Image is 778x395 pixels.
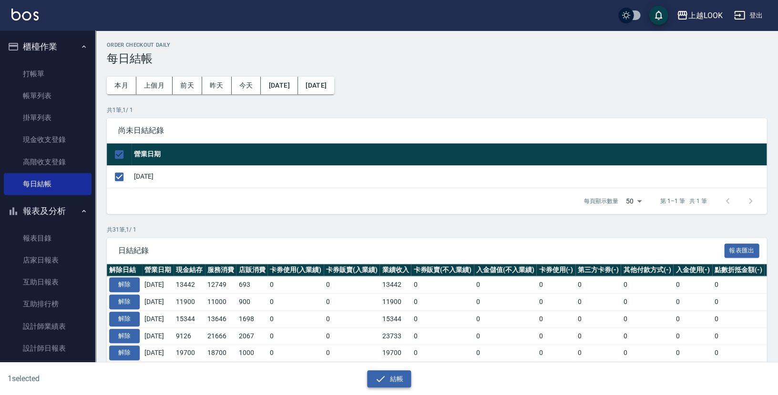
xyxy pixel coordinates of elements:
[267,327,324,344] td: 0
[267,310,324,327] td: 0
[267,294,324,311] td: 0
[261,77,297,94] button: [DATE]
[673,310,712,327] td: 0
[673,264,712,276] th: 入金使用(-)
[584,197,618,205] p: 每頁顯示數量
[673,344,712,362] td: 0
[379,327,411,344] td: 23733
[4,107,92,129] a: 掛單列表
[236,264,267,276] th: 店販消費
[109,345,140,360] button: 解除
[673,276,712,294] td: 0
[474,344,537,362] td: 0
[660,197,706,205] p: 第 1–1 筆 共 1 筆
[575,264,621,276] th: 第三方卡券(-)
[4,173,92,195] a: 每日結帳
[712,327,765,344] td: 0
[142,310,174,327] td: [DATE]
[236,276,267,294] td: 693
[174,276,205,294] td: 13442
[621,276,673,294] td: 0
[575,294,621,311] td: 0
[4,63,92,85] a: 打帳單
[712,276,765,294] td: 0
[379,264,411,276] th: 業績收入
[205,276,236,294] td: 12749
[142,264,174,276] th: 營業日期
[107,264,142,276] th: 解除日結
[621,264,673,276] th: 其他付款方式(-)
[174,327,205,344] td: 9126
[298,77,334,94] button: [DATE]
[236,327,267,344] td: 2067
[205,310,236,327] td: 13646
[118,246,724,255] span: 日結紀錄
[4,227,92,249] a: 報表目錄
[474,264,537,276] th: 入金儲值(不入業績)
[724,243,759,258] button: 報表匯出
[712,310,765,327] td: 0
[205,327,236,344] td: 21666
[132,165,767,188] td: [DATE]
[411,294,474,311] td: 0
[109,277,140,292] button: 解除
[673,294,712,311] td: 0
[205,344,236,362] td: 18700
[267,344,324,362] td: 0
[536,310,575,327] td: 0
[4,271,92,293] a: 互助日報表
[411,276,474,294] td: 0
[142,327,174,344] td: [DATE]
[109,329,140,344] button: 解除
[575,310,621,327] td: 0
[379,344,411,362] td: 19700
[107,42,767,48] h2: Order checkout daily
[673,327,712,344] td: 0
[712,294,765,311] td: 0
[136,77,173,94] button: 上個月
[4,199,92,223] button: 報表及分析
[575,344,621,362] td: 0
[536,276,575,294] td: 0
[379,294,411,311] td: 11900
[673,6,726,25] button: 上越LOOK
[621,310,673,327] td: 0
[174,294,205,311] td: 11900
[107,77,136,94] button: 本月
[621,327,673,344] td: 0
[324,294,380,311] td: 0
[109,294,140,309] button: 解除
[622,188,645,214] div: 50
[621,294,673,311] td: 0
[411,264,474,276] th: 卡券販賣(不入業績)
[8,373,193,385] h6: 1 selected
[367,370,411,388] button: 結帳
[142,344,174,362] td: [DATE]
[109,312,140,326] button: 解除
[575,327,621,344] td: 0
[649,6,668,25] button: save
[173,77,202,94] button: 前天
[4,293,92,315] a: 互助排行榜
[236,294,267,311] td: 900
[4,129,92,151] a: 現金收支登錄
[324,276,380,294] td: 0
[4,34,92,59] button: 櫃檯作業
[474,327,537,344] td: 0
[575,276,621,294] td: 0
[379,276,411,294] td: 13442
[474,294,537,311] td: 0
[4,249,92,271] a: 店家日報表
[142,276,174,294] td: [DATE]
[142,294,174,311] td: [DATE]
[267,276,324,294] td: 0
[205,294,236,311] td: 11000
[232,77,261,94] button: 今天
[712,264,765,276] th: 點數折抵金額(-)
[4,359,92,381] a: 設計師業績分析表
[324,344,380,362] td: 0
[236,344,267,362] td: 1000
[107,225,767,234] p: 共 31 筆, 1 / 1
[107,52,767,65] h3: 每日結帳
[132,143,767,166] th: 營業日期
